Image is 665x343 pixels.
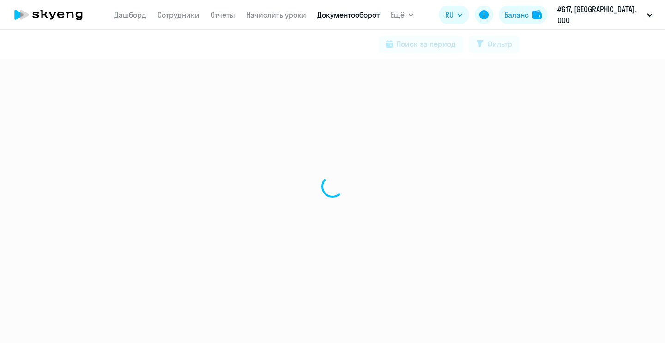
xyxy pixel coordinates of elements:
a: Документооборот [317,10,380,19]
a: Сотрудники [157,10,199,19]
span: RU [445,9,453,20]
span: Ещё [391,9,405,20]
p: #617, [GEOGRAPHIC_DATA], ООО [557,4,643,26]
a: Отчеты [211,10,235,19]
img: balance [532,10,542,19]
button: #617, [GEOGRAPHIC_DATA], ООО [553,4,657,26]
button: RU [439,6,469,24]
div: Баланс [504,9,529,20]
a: Дашборд [114,10,146,19]
button: Балансbalance [499,6,547,24]
button: Ещё [391,6,414,24]
a: Начислить уроки [246,10,306,19]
